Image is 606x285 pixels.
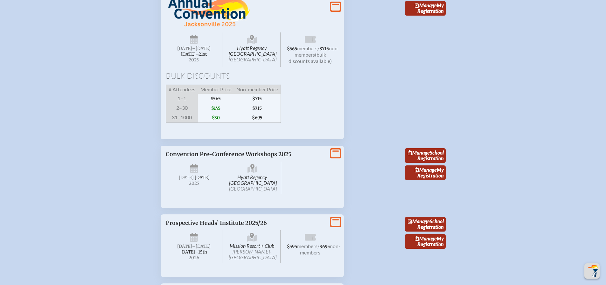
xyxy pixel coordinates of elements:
[166,94,198,103] span: 1–1
[319,244,330,249] span: $695
[300,243,340,255] span: non-members
[408,149,430,156] span: Manage
[229,56,276,62] span: [GEOGRAPHIC_DATA]
[181,52,207,57] span: [DATE]–⁠21st
[166,113,198,123] span: 31–1000
[317,243,319,249] span: /
[198,94,234,103] span: $565
[287,244,297,249] span: $595
[229,248,276,260] span: [PERSON_NAME]-[GEOGRAPHIC_DATA]
[415,235,437,241] span: Manage
[234,85,281,94] span: Non-member Price
[192,244,211,249] span: –[DATE]
[317,45,319,51] span: /
[234,113,281,123] span: $695
[171,181,218,186] span: 2025
[408,218,430,224] span: Manage
[198,85,234,94] span: Member Price
[415,2,437,8] span: Manage
[405,217,446,232] a: ManageSchool Registration
[166,85,198,94] span: # Attendees
[229,185,277,191] span: [GEOGRAPHIC_DATA]
[198,113,234,123] span: $30
[234,103,281,113] span: $715
[224,32,281,67] span: Hyatt Regency [GEOGRAPHIC_DATA]
[586,265,598,277] img: To the top
[171,255,217,260] span: 2026
[195,175,210,180] span: [DATE]
[224,162,281,194] span: Hyatt Regency [GEOGRAPHIC_DATA]
[405,165,446,180] a: ManageMy Registration
[405,148,446,163] a: ManageSchool Registration
[297,45,317,51] span: members
[171,58,217,62] span: 2025
[287,46,297,52] span: $565
[179,175,194,180] span: [DATE]
[177,244,192,249] span: [DATE]
[415,167,437,173] span: Manage
[224,230,281,263] span: Mission Resort + Club
[234,94,281,103] span: $715
[297,243,317,249] span: members
[192,46,211,51] span: –[DATE]
[166,219,267,226] span: Prospective Heads’ Institute 2025/26
[180,249,207,255] span: [DATE]–⁠15th
[405,234,446,249] a: ManageMy Registration
[177,46,192,51] span: [DATE]
[166,103,198,113] span: 2–30
[295,45,339,58] span: non-members
[289,52,332,64] span: (bulk discounts available)
[405,1,446,16] a: ManageMy Registration
[584,263,600,279] button: Scroll Top
[319,46,329,52] span: $715
[166,151,291,158] span: Convention Pre-Conference Workshops 2025
[166,72,339,80] h1: Bulk Discounts
[198,103,234,113] span: $145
